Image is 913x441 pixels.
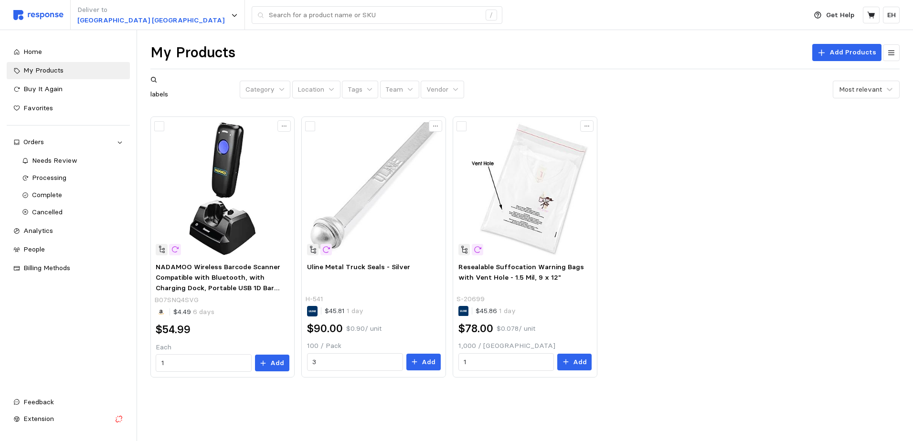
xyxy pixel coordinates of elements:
img: S-20699_txt_USEng [458,122,592,256]
span: Billing Methods [23,263,70,272]
span: Uline Metal Truck Seals - Silver [307,262,410,271]
p: Deliver to [77,5,224,15]
button: Location [292,81,340,99]
img: 61R8X2SrKIL.__AC_SX300_SY300_QL70_FMwebp_.jpg [156,122,289,256]
h1: My Products [150,43,235,62]
button: Add [255,355,289,372]
div: Orders [23,137,113,147]
p: Tags [348,84,362,95]
span: Feedback [23,398,54,406]
span: Favorites [23,104,53,112]
span: Analytics [23,226,53,235]
a: Complete [15,187,130,204]
span: 6 days [191,307,214,316]
p: Add Products [829,47,876,58]
div: / [486,10,497,21]
p: Add [270,358,284,368]
button: Category [240,81,290,99]
p: 100 / Pack [307,341,441,351]
a: Billing Methods [7,260,130,277]
p: Team [385,84,403,95]
p: Vendor [426,84,448,95]
p: Get Help [826,10,854,21]
h2: $78.00 [458,321,493,336]
a: Needs Review [15,152,130,169]
p: Add [422,357,435,367]
span: People [23,245,45,253]
button: Vendor [421,81,464,99]
h2: $54.99 [156,322,191,337]
input: Qty [464,354,549,371]
a: Favorites [7,100,130,117]
a: Cancelled [15,204,130,221]
div: Most relevant [839,84,882,94]
a: My Products [7,62,130,79]
span: Needs Review [32,156,77,165]
button: EH [883,7,900,23]
a: Buy It Again [7,81,130,98]
button: Get Help [808,6,860,24]
p: EH [887,10,896,21]
img: H-541 [307,122,441,256]
a: Processing [15,169,130,187]
img: svg%3e [13,10,64,20]
span: Extension [23,414,54,423]
span: My Products [23,66,64,74]
a: Analytics [7,222,130,240]
p: $0.90 / unit [346,324,382,334]
span: Complete [32,190,62,199]
input: Search [150,86,238,103]
input: Search for a product name or SKU [269,7,480,24]
span: 1 day [345,306,363,315]
span: Buy It Again [23,84,63,93]
span: Processing [32,173,66,182]
p: $45.81 [325,306,363,316]
p: $0.078 / unit [497,324,535,334]
span: NADAMOO Wireless Barcode Scanner Compatible with Bluetooth, with Charging Dock, Portable USB 1D B... [156,262,280,323]
p: Location [297,84,324,95]
a: People [7,241,130,258]
button: Team [380,81,419,99]
input: Qty [312,354,397,371]
a: Home [7,43,130,61]
span: Home [23,47,42,56]
p: Add [573,357,587,367]
span: Resealable Suffocation Warning Bags with Vent Hole - 1.5 Mil, 9 x 12" [458,262,584,282]
p: H-541 [305,294,323,304]
p: $4.49 [173,307,214,317]
span: 1 day [497,306,516,315]
button: Add Products [812,44,881,61]
button: Extension [7,410,130,428]
span: Cancelled [32,208,63,216]
p: Category [245,84,275,95]
input: Qty [161,355,246,372]
p: Each [156,342,289,353]
button: Add [406,354,441,371]
p: [GEOGRAPHIC_DATA] [GEOGRAPHIC_DATA] [77,15,224,26]
p: $45.86 [476,306,516,316]
button: Tags [342,81,378,99]
p: S-20699 [456,294,485,304]
button: Feedback [7,394,130,411]
p: 1,000 / [GEOGRAPHIC_DATA] [458,341,592,351]
button: Add [557,354,592,371]
h2: $90.00 [307,321,343,336]
p: B07SNQ4SVG [154,295,199,305]
a: Orders [7,134,130,151]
